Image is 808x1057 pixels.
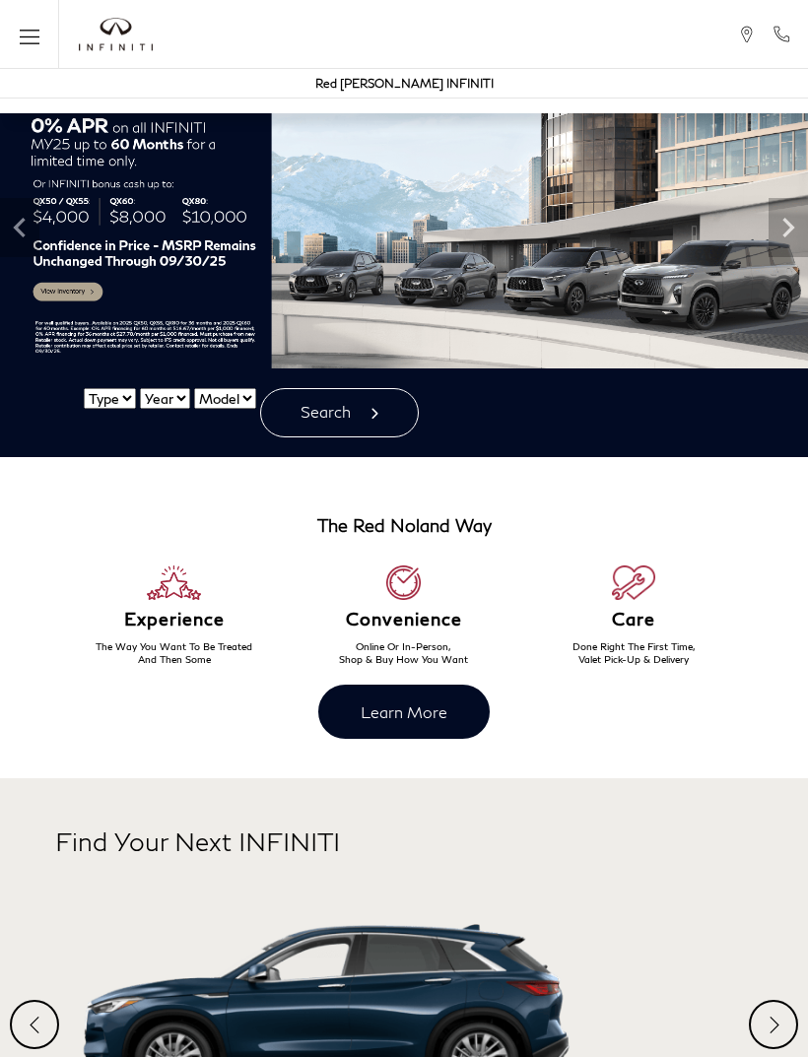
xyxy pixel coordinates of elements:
h6: Convenience [289,610,518,629]
button: Search [260,388,419,437]
span: The Way You Want To Be Treated And Then Some [96,640,252,665]
a: Learn More [318,685,490,739]
a: infiniti [79,18,153,51]
h6: Care [519,610,749,629]
select: Vehicle Type [84,388,136,409]
select: Vehicle Year [140,388,190,409]
select: Vehicle Model [194,388,256,409]
a: Red [PERSON_NAME] INFINITI [315,76,494,91]
span: Online Or In-Person, Shop & Buy How You Want [339,640,468,665]
img: INFINITI [79,18,153,51]
h2: Find Your Next INFINITI [55,827,753,905]
span: Done Right The First Time, Valet Pick-Up & Delivery [572,640,696,665]
h3: The Red Noland Way [317,516,492,536]
h6: Experience [59,610,289,629]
